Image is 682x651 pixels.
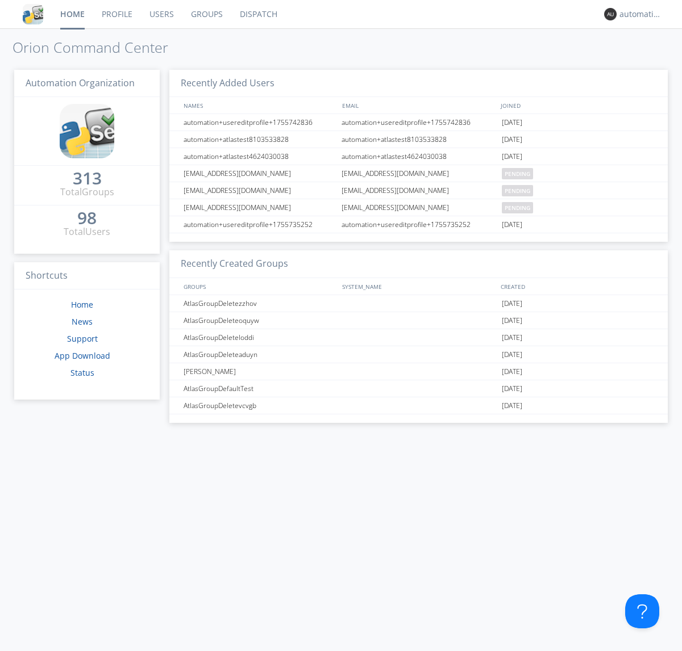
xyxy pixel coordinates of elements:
[169,380,668,397] a: AtlasGroupDefaultTest[DATE]
[181,97,336,114] div: NAMES
[619,9,662,20] div: automation+atlas0017
[181,148,338,165] div: automation+atlastest4624030038
[181,329,338,346] div: AtlasGroupDeleteloddi
[502,363,522,380] span: [DATE]
[498,278,657,295] div: CREATED
[339,278,498,295] div: SYSTEM_NAME
[181,363,338,380] div: [PERSON_NAME]
[502,329,522,346] span: [DATE]
[339,148,499,165] div: automation+atlastest4624030038
[181,114,338,131] div: automation+usereditprofile+1755742836
[77,212,97,225] a: 98
[169,363,668,380] a: [PERSON_NAME][DATE]
[77,212,97,224] div: 98
[169,131,668,148] a: automation+atlastest8103533828automation+atlastest8103533828[DATE]
[60,104,114,158] img: cddb5a64eb264b2086981ab96f4c1ba7
[502,202,533,213] span: pending
[498,97,657,114] div: JOINED
[502,346,522,363] span: [DATE]
[502,148,522,165] span: [DATE]
[181,182,338,199] div: [EMAIL_ADDRESS][DOMAIN_NAME]
[55,350,110,361] a: App Download
[339,114,499,131] div: automation+usereditprofile+1755742836
[502,295,522,312] span: [DATE]
[169,165,668,182] a: [EMAIL_ADDRESS][DOMAIN_NAME][EMAIL_ADDRESS][DOMAIN_NAME]pending
[339,182,499,199] div: [EMAIL_ADDRESS][DOMAIN_NAME]
[60,186,114,199] div: Total Groups
[169,346,668,363] a: AtlasGroupDeleteaduyn[DATE]
[339,131,499,148] div: automation+atlastest8103533828
[181,199,338,216] div: [EMAIL_ADDRESS][DOMAIN_NAME]
[339,199,499,216] div: [EMAIL_ADDRESS][DOMAIN_NAME]
[169,295,668,312] a: AtlasGroupDeletezzhov[DATE]
[64,225,110,238] div: Total Users
[169,250,668,278] h3: Recently Created Groups
[625,594,659,628] iframe: Toggle Customer Support
[169,216,668,233] a: automation+usereditprofile+1755735252automation+usereditprofile+1755735252[DATE]
[502,114,522,131] span: [DATE]
[181,165,338,182] div: [EMAIL_ADDRESS][DOMAIN_NAME]
[502,168,533,179] span: pending
[604,8,617,20] img: 373638.png
[181,397,338,414] div: AtlasGroupDeletevcvgb
[339,165,499,182] div: [EMAIL_ADDRESS][DOMAIN_NAME]
[169,70,668,98] h3: Recently Added Users
[339,216,499,233] div: automation+usereditprofile+1755735252
[73,173,102,186] a: 313
[502,380,522,397] span: [DATE]
[23,4,43,24] img: cddb5a64eb264b2086981ab96f4c1ba7
[67,333,98,344] a: Support
[502,131,522,148] span: [DATE]
[181,216,338,233] div: automation+usereditprofile+1755735252
[502,185,533,196] span: pending
[502,397,522,414] span: [DATE]
[169,312,668,329] a: AtlasGroupDeleteoquyw[DATE]
[169,329,668,346] a: AtlasGroupDeleteloddi[DATE]
[72,316,93,327] a: News
[169,148,668,165] a: automation+atlastest4624030038automation+atlastest4624030038[DATE]
[169,182,668,199] a: [EMAIL_ADDRESS][DOMAIN_NAME][EMAIL_ADDRESS][DOMAIN_NAME]pending
[70,367,94,378] a: Status
[181,312,338,329] div: AtlasGroupDeleteoquyw
[502,312,522,329] span: [DATE]
[73,173,102,184] div: 313
[181,346,338,363] div: AtlasGroupDeleteaduyn
[169,397,668,414] a: AtlasGroupDeletevcvgb[DATE]
[169,114,668,131] a: automation+usereditprofile+1755742836automation+usereditprofile+1755742836[DATE]
[339,97,498,114] div: EMAIL
[181,295,338,312] div: AtlasGroupDeletezzhov
[181,131,338,148] div: automation+atlastest8103533828
[169,199,668,216] a: [EMAIL_ADDRESS][DOMAIN_NAME][EMAIL_ADDRESS][DOMAIN_NAME]pending
[181,278,336,295] div: GROUPS
[181,380,338,397] div: AtlasGroupDefaultTest
[14,262,160,290] h3: Shortcuts
[71,299,93,310] a: Home
[26,77,135,89] span: Automation Organization
[502,216,522,233] span: [DATE]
